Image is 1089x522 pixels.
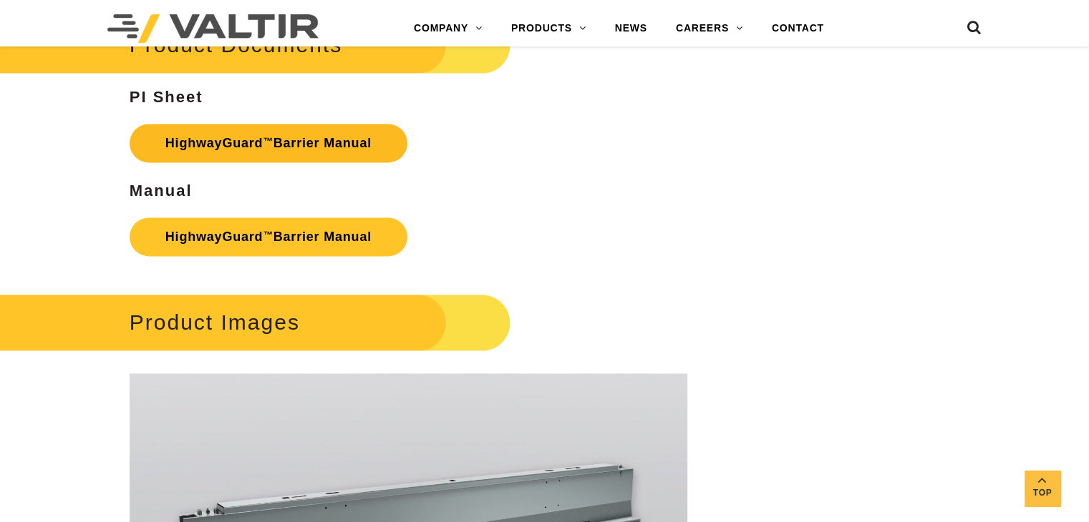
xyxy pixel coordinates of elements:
[263,230,273,240] sup: ™
[662,14,758,43] a: CAREERS
[400,14,497,43] a: COMPANY
[130,124,407,162] a: HighwayGuard™Barrier Manual
[130,217,407,256] a: HighwayGuard™Barrier Manual
[758,14,838,43] a: CONTACT
[1025,485,1060,501] span: Top
[263,136,273,147] sup: ™
[107,14,319,43] img: Valtir
[130,88,203,106] strong: PI Sheet
[497,14,601,43] a: PRODUCTS
[1025,471,1060,506] a: Top
[601,14,662,43] a: NEWS
[130,182,193,200] strong: Manual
